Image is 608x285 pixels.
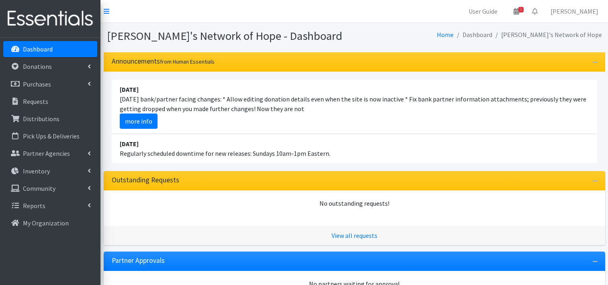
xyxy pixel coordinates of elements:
[107,29,352,43] h1: [PERSON_NAME]'s Network of Hope - Dashboard
[112,134,597,163] li: Regularly scheduled downtime for new releases: Sundays 10am-1pm Eastern.
[23,149,70,157] p: Partner Agencies
[462,3,504,19] a: User Guide
[492,29,602,41] li: [PERSON_NAME]'s Network of Hope
[23,184,55,192] p: Community
[23,115,59,123] p: Distributions
[160,58,215,65] small: from Human Essentials
[3,163,97,179] a: Inventory
[454,29,492,41] li: Dashboard
[23,97,48,105] p: Requests
[120,85,139,93] strong: [DATE]
[112,176,179,184] h3: Outstanding Requests
[23,132,80,140] p: Pick Ups & Deliveries
[120,140,139,148] strong: [DATE]
[3,111,97,127] a: Distributions
[507,3,526,19] a: 1
[112,57,215,66] h3: Announcements
[23,202,45,210] p: Reports
[23,219,69,227] p: My Organization
[3,58,97,74] a: Donations
[3,128,97,144] a: Pick Ups & Deliveries
[3,198,97,214] a: Reports
[3,180,97,196] a: Community
[3,5,97,32] img: HumanEssentials
[120,114,158,129] a: more info
[23,62,52,70] p: Donations
[3,145,97,161] a: Partner Agencies
[518,7,524,12] span: 1
[3,93,97,109] a: Requests
[3,76,97,92] a: Purchases
[112,198,597,208] div: No outstanding requests!
[437,31,454,39] a: Home
[112,80,597,134] li: [DATE] bank/partner facing changes: * Allow editing donation details even when the site is now in...
[332,231,377,240] a: View all requests
[3,41,97,57] a: Dashboard
[544,3,605,19] a: [PERSON_NAME]
[112,256,165,265] h3: Partner Approvals
[23,45,53,53] p: Dashboard
[3,215,97,231] a: My Organization
[23,167,50,175] p: Inventory
[23,80,51,88] p: Purchases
